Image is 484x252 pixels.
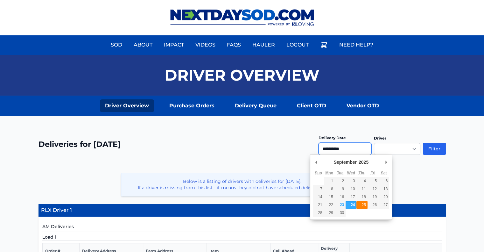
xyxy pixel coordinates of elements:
[325,171,333,175] abbr: Monday
[378,177,389,185] button: 6
[39,139,121,149] h2: Deliveries for [DATE]
[319,135,346,140] label: Delivery Date
[100,99,154,112] a: Driver Overview
[313,157,319,167] button: Previous Month
[160,37,188,53] a: Impact
[368,201,378,209] button: 26
[324,201,335,209] button: 22
[381,171,387,175] abbr: Saturday
[341,99,384,112] a: Vendor OTD
[324,177,335,185] button: 1
[107,37,126,53] a: Sod
[223,37,245,53] a: FAQs
[42,234,442,241] h5: Load 1
[249,37,279,53] a: Hauler
[230,99,282,112] a: Delivery Queue
[192,37,219,53] a: Videos
[346,177,356,185] button: 3
[358,157,369,167] div: 2025
[346,185,356,193] button: 10
[423,143,446,155] button: Filter
[370,171,375,175] abbr: Friday
[165,68,319,83] h1: Driver Overview
[356,201,367,209] button: 25
[335,193,346,201] button: 16
[356,177,367,185] button: 4
[324,209,335,217] button: 29
[378,193,389,201] button: 20
[346,193,356,201] button: 17
[283,37,312,53] a: Logout
[39,204,446,217] h4: RLX Driver 1
[324,185,335,193] button: 8
[335,185,346,193] button: 9
[164,99,220,112] a: Purchase Orders
[335,37,377,53] a: Need Help?
[335,209,346,217] button: 30
[313,201,324,209] button: 21
[378,201,389,209] button: 27
[356,193,367,201] button: 18
[313,185,324,193] button: 7
[347,171,355,175] abbr: Wednesday
[368,177,378,185] button: 5
[337,171,343,175] abbr: Tuesday
[368,193,378,201] button: 19
[319,143,371,155] input: Use the arrow keys to pick a date
[359,171,366,175] abbr: Thursday
[313,193,324,201] button: 14
[324,193,335,201] button: 15
[313,209,324,217] button: 28
[315,171,322,175] abbr: Sunday
[335,177,346,185] button: 2
[130,37,156,53] a: About
[335,201,346,209] button: 23
[374,136,386,140] label: Driver
[292,99,331,112] a: Client OTD
[378,185,389,193] button: 13
[368,185,378,193] button: 12
[333,157,358,167] div: September
[42,223,442,231] h5: AM Deliveries
[126,178,358,191] p: Below is a listing of drivers with deliveries for [DATE]. If a driver is missing from this list -...
[356,185,367,193] button: 11
[346,201,356,209] button: 24
[383,157,389,167] button: Next Month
